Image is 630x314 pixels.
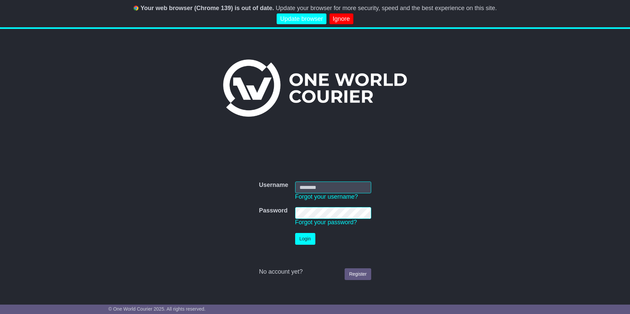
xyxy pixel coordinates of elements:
[259,182,288,189] label: Username
[295,193,358,200] a: Forgot your username?
[295,219,357,226] a: Forgot your password?
[345,268,371,280] a: Register
[295,233,315,245] button: Login
[259,207,287,214] label: Password
[259,268,371,276] div: No account yet?
[329,13,353,25] a: Ignore
[277,13,326,25] a: Update browser
[223,60,407,117] img: One World
[141,5,274,11] b: Your web browser (Chrome 139) is out of date.
[108,306,206,312] span: © One World Courier 2025. All rights reserved.
[276,5,497,11] span: Update your browser for more security, speed and the best experience on this site.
